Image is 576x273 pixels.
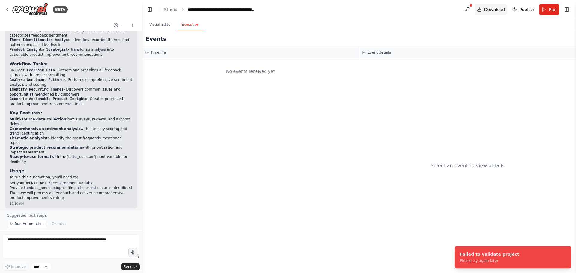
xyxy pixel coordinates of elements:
[12,3,48,16] img: Logo
[10,38,70,42] code: Theme Identification Analyst
[10,117,66,121] strong: Multi-source data collection
[519,7,534,13] span: Publish
[10,78,66,82] code: Analyze Sentiment Patterns
[15,221,44,226] span: Run Automation
[510,4,537,15] button: Publish
[10,78,133,87] li: - Performs comprehensive sentiment analysis and scoring
[10,48,68,52] code: Product Insights Strategist
[549,7,557,13] span: Run
[164,7,178,12] a: Studio
[164,7,255,13] nav: breadcrumb
[10,68,133,78] li: - Gathers and organizes all feedback sources with proper formatting
[10,127,133,136] li: with intensity scoring and trend identification
[10,117,133,126] li: from surveys, reviews, and support tickets
[145,19,177,31] button: Visual Editor
[7,220,46,228] button: Run Automation
[10,201,133,206] div: 10:10 AM
[475,4,508,15] button: Download
[52,221,66,226] span: Dismiss
[10,88,64,92] code: Identify Recurring Themes
[10,136,133,145] li: to identify the most frequently mentioned topics
[53,6,68,13] div: BETA
[10,136,46,140] strong: Thematic analysis
[10,97,133,106] li: - Creates prioritized product improvement recommendations
[177,19,204,31] button: Execution
[10,191,133,200] li: The crew will process all feedback and deliver a comprehensive product improvement strategy
[10,155,133,164] li: with the input variable for flexibility
[10,186,133,191] li: Provide the input (file paths or data source identifiers)
[484,7,505,13] span: Download
[10,61,48,66] strong: Workflow Tasks:
[10,87,133,97] li: - Discovers common issues and opportunities mentioned by customers
[367,50,391,55] h3: Event details
[121,263,140,270] button: Send
[10,168,26,173] strong: Usage:
[146,5,154,14] button: Hide left sidebar
[146,35,166,43] h2: Events
[124,264,133,269] span: Send
[128,22,137,29] button: Start a new chat
[430,162,505,169] div: Select an event to view details
[30,186,56,190] code: data_sources
[539,4,559,15] button: Run
[66,155,97,159] code: {data_sources}
[460,258,519,263] div: Please try again later
[145,61,356,82] div: No events received yet
[10,145,83,150] strong: Strategic product recommendations
[151,50,166,55] h3: Timeline
[10,181,133,186] li: Set your environment variable
[10,145,133,155] li: with prioritization and impact assessment
[10,38,133,47] li: - Identifies recurring themes and patterns across all feedback
[10,47,133,57] li: - Transforms analysis into actionable product improvement recommendations
[10,155,52,159] strong: Ready-to-use format
[10,28,133,38] li: - Analyzes emotional tone and categorizes feedback sentiment
[49,220,69,228] button: Dismiss
[10,68,55,73] code: Collect Feedback Data
[460,251,519,257] div: Failed to validate project
[111,22,125,29] button: Switch to previous chat
[25,181,55,185] code: OPENAI_API_KEY
[10,175,133,180] p: To run this automation, you'll need to:
[10,127,81,131] strong: Comprehensive sentiment analysis
[563,5,571,14] button: Show right sidebar
[128,248,137,257] button: Click to speak your automation idea
[2,263,28,271] button: Improve
[10,97,87,101] code: Generate Actionable Product Insights
[10,111,42,115] strong: Key Features:
[11,264,26,269] span: Improve
[7,213,135,218] p: Suggested next steps:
